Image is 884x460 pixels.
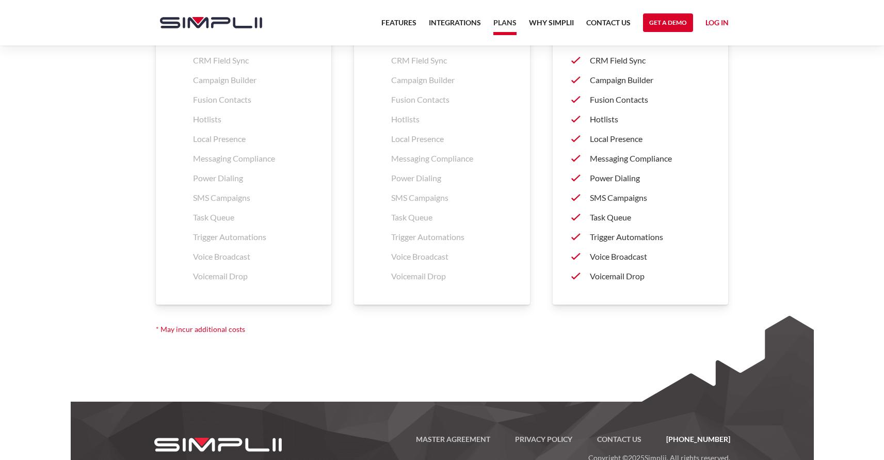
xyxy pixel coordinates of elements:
[193,231,313,243] p: Trigger Automations
[193,93,313,106] p: Fusion Contacts
[571,266,710,286] a: Voicemail Drop
[571,109,710,129] a: Hotlists
[590,231,710,243] p: Trigger Automations
[590,250,710,263] p: Voice Broadcast
[391,152,511,165] p: Messaging Compliance
[391,93,511,106] p: Fusion Contacts
[193,250,313,263] p: Voice Broadcast
[193,192,313,204] p: SMS Campaigns
[193,211,313,224] p: Task Queue
[391,270,511,282] p: Voicemail Drop
[590,74,710,86] p: Campaign Builder
[643,13,693,32] a: Get a Demo
[571,188,710,208] a: SMS Campaigns
[571,51,710,70] a: CRM Field Sync
[590,93,710,106] p: Fusion Contacts
[391,172,511,184] p: Power Dialing
[193,152,313,165] p: Messaging Compliance
[404,433,503,446] a: Master Agreement
[571,129,710,149] a: Local Presence
[193,270,313,282] p: Voicemail Drop
[590,54,710,67] p: CRM Field Sync
[590,152,710,165] p: Messaging Compliance
[503,433,585,446] a: Privacy Policy
[571,247,710,266] a: Voice Broadcast
[571,90,710,109] a: Fusion Contacts
[590,113,710,125] p: Hotlists
[193,113,313,125] p: Hotlists
[590,192,710,204] p: SMS Campaigns
[391,192,511,204] p: SMS Campaigns
[391,133,511,145] p: Local Presence
[391,74,511,86] p: Campaign Builder
[193,74,313,86] p: Campaign Builder
[493,17,517,35] a: Plans
[590,172,710,184] p: Power Dialing
[193,54,313,67] p: CRM Field Sync
[391,231,511,243] p: Trigger Automations
[586,17,631,35] a: Contact US
[429,17,481,35] a: Integrations
[391,250,511,263] p: Voice Broadcast
[571,208,710,227] a: Task Queue
[529,17,574,35] a: Why Simplii
[585,433,654,446] a: Contact US
[590,133,710,145] p: Local Presence
[391,54,511,67] p: CRM Field Sync
[381,17,416,35] a: Features
[571,168,710,188] a: Power Dialing
[590,270,710,282] p: Voicemail Drop
[571,149,710,168] a: Messaging Compliance
[193,133,313,145] p: Local Presence
[571,227,710,247] a: Trigger Automations
[705,17,729,32] a: Log in
[391,113,511,125] p: Hotlists
[391,211,511,224] p: Task Queue
[654,433,730,446] a: [PHONE_NUMBER]
[571,70,710,90] a: Campaign Builder
[160,17,262,28] img: Simplii
[193,172,313,184] p: Power Dialing
[590,211,710,224] p: Task Queue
